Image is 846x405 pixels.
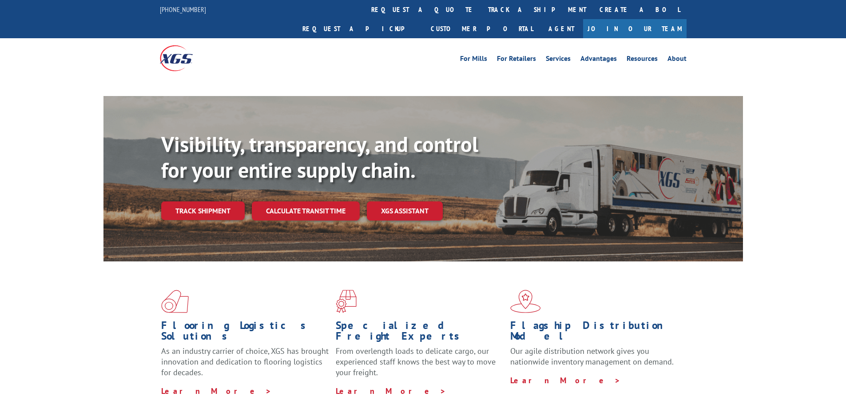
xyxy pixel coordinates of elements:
[336,290,357,313] img: xgs-icon-focused-on-flooring-red
[580,55,617,65] a: Advantages
[497,55,536,65] a: For Retailers
[160,5,206,14] a: [PHONE_NUMBER]
[510,346,674,367] span: Our agile distribution network gives you nationwide inventory management on demand.
[667,55,687,65] a: About
[252,201,360,221] a: Calculate transit time
[161,386,272,396] a: Learn More >
[336,346,504,385] p: From overlength loads to delicate cargo, our experienced staff knows the best way to move your fr...
[540,19,583,38] a: Agent
[424,19,540,38] a: Customer Portal
[510,375,621,385] a: Learn More >
[161,346,329,377] span: As an industry carrier of choice, XGS has brought innovation and dedication to flooring logistics...
[336,386,446,396] a: Learn More >
[161,290,189,313] img: xgs-icon-total-supply-chain-intelligence-red
[161,130,478,184] b: Visibility, transparency, and control for your entire supply chain.
[460,55,487,65] a: For Mills
[161,201,245,220] a: Track shipment
[161,320,329,346] h1: Flooring Logistics Solutions
[367,201,443,221] a: XGS ASSISTANT
[627,55,658,65] a: Resources
[546,55,571,65] a: Services
[336,320,504,346] h1: Specialized Freight Experts
[510,320,678,346] h1: Flagship Distribution Model
[510,290,541,313] img: xgs-icon-flagship-distribution-model-red
[296,19,424,38] a: Request a pickup
[583,19,687,38] a: Join Our Team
